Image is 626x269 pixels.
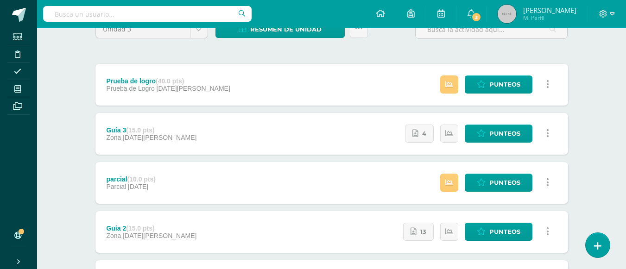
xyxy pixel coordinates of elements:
span: [DATE][PERSON_NAME] [123,134,196,141]
strong: (10.0 pts) [127,175,156,183]
input: Busca un usuario... [43,6,252,22]
span: Punteos [489,76,520,93]
a: Punteos [465,223,532,241]
span: Punteos [489,125,520,142]
span: Resumen de unidad [250,21,322,38]
a: 13 [403,223,434,241]
span: [DATE] [128,183,148,190]
strong: (40.0 pts) [156,77,184,85]
span: [PERSON_NAME] [523,6,576,15]
strong: (15.0 pts) [126,126,154,134]
span: Zona [106,232,121,239]
input: Busca la actividad aquí... [416,20,567,38]
span: Prueba de Logro [106,85,154,92]
a: Punteos [465,174,532,192]
a: Resumen de unidad [215,20,345,38]
span: Unidad 3 [103,20,183,38]
span: [DATE][PERSON_NAME] [157,85,230,92]
span: Zona [106,134,121,141]
span: 4 [422,125,426,142]
div: Prueba de logro [106,77,230,85]
span: [DATE][PERSON_NAME] [123,232,196,239]
a: Unidad 3 [96,20,208,38]
strong: (15.0 pts) [126,225,154,232]
span: Parcial [106,183,126,190]
div: parcial [106,175,156,183]
div: Guía 3 [106,126,196,134]
span: Mi Perfil [523,14,576,22]
span: Punteos [489,223,520,240]
a: 4 [405,125,434,143]
div: Guía 2 [106,225,196,232]
span: 3 [471,12,481,22]
a: Punteos [465,125,532,143]
img: 45x45 [498,5,516,23]
span: Punteos [489,174,520,191]
span: 13 [420,223,426,240]
a: Punteos [465,75,532,94]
